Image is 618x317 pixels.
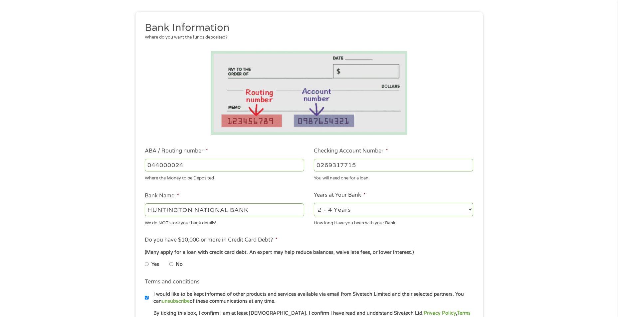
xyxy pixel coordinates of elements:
img: Routing number location [211,51,408,135]
div: How long Have you been with your Bank [314,217,473,226]
label: I would like to be kept informed of other products and services available via email from Sivetech... [149,291,475,305]
input: 263177916 [145,159,304,171]
label: No [176,261,183,268]
div: (Many apply for a loan with credit card debt. An expert may help reduce balances, waive late fees... [145,249,473,256]
label: Bank Name [145,192,179,199]
a: Privacy Policy [424,310,456,316]
label: Checking Account Number [314,148,388,155]
a: unsubscribe [162,298,190,304]
div: You will need one for a loan. [314,173,473,182]
label: ABA / Routing number [145,148,208,155]
label: Yes [151,261,159,268]
label: Do you have $10,000 or more in Credit Card Debt? [145,237,278,244]
label: Terms and conditions [145,278,200,285]
div: Where do you want the funds deposited? [145,34,468,41]
div: Where the Money to be Deposited [145,173,304,182]
label: Years at Your Bank [314,192,366,199]
div: We do NOT store your bank details! [145,217,304,226]
h2: Bank Information [145,21,468,35]
input: 345634636 [314,159,473,171]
